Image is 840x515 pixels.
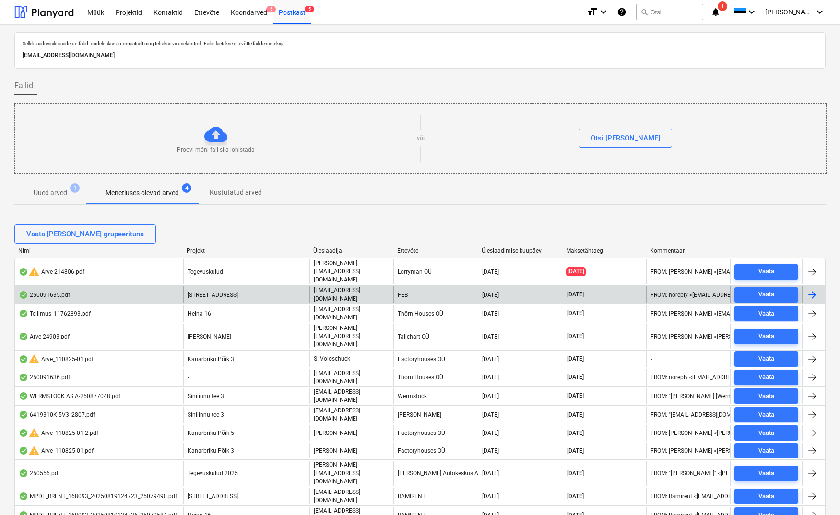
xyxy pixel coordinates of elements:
div: Vaata [758,468,774,479]
div: Vaata [758,308,774,319]
div: MPDF_RRENT_168093_20250819124723_25079490.pdf [19,492,177,500]
div: - [651,356,652,363]
div: Andmed failist loetud [19,333,28,340]
button: Vaata [734,466,798,481]
div: Vaata [758,331,774,342]
div: Arve 24903.pdf [19,333,70,340]
div: Factoryhouses OÜ [393,443,477,458]
div: Üleslaadimise kuupäev [482,247,558,254]
span: [DATE] [566,429,585,437]
span: [DATE] [566,492,585,501]
span: Kanarbriku Põik 3 [188,356,234,363]
div: [DATE] [482,333,499,340]
p: Sellele aadressile saadetud failid töödeldakse automaatselt ning tehakse viirusekontroll. Failid ... [23,40,817,47]
div: Lorryman OÜ [393,259,477,284]
div: Andmed failist loetud [19,374,28,381]
div: Thörn Houses OÜ [393,369,477,386]
div: Vaata [758,445,774,456]
i: notifications [711,6,721,18]
p: [EMAIL_ADDRESS][DOMAIN_NAME] [314,388,390,404]
p: [EMAIL_ADDRESS][DOMAIN_NAME] [314,369,390,386]
button: Vaata [734,370,798,385]
span: Heina 16 [188,310,211,317]
i: format_size [586,6,598,18]
button: Vaata [734,407,798,422]
div: [DATE] [482,292,499,298]
div: 6419310K-5V3_2807.pdf [19,411,95,419]
span: [DATE] [566,373,585,381]
span: Sinilinnu tee 3 [188,393,224,399]
span: 1 [718,1,727,11]
span: Pärtli tee 26 [188,493,238,500]
div: Vaata [PERSON_NAME] grupeerituna [26,228,144,240]
button: Vaata [734,443,798,458]
p: [EMAIL_ADDRESS][DOMAIN_NAME] [314,407,390,423]
button: Vaata [734,351,798,367]
span: 5 [266,6,276,12]
button: Vaata [734,388,798,404]
div: Arve_110825-01.pdf [19,445,94,456]
span: [DATE] [566,447,585,455]
p: [EMAIL_ADDRESS][DOMAIN_NAME] [314,305,390,322]
p: [PERSON_NAME] [314,429,357,437]
span: Tegevuskulud 2025 [188,470,238,477]
i: keyboard_arrow_down [598,6,609,18]
div: Tallchart OÜ [393,324,477,349]
span: [DATE] [566,291,585,299]
div: Vaata [758,491,774,502]
span: search [640,8,648,16]
div: Vaata [758,428,774,439]
p: Menetluses olevad arved [106,188,179,198]
div: Vaata [758,266,774,277]
span: Künka [188,333,231,340]
div: [DATE] [482,393,499,399]
div: Arve_110825-01.pdf [19,353,94,365]
p: [PERSON_NAME] [314,447,357,455]
button: Vaata [734,489,798,504]
span: 1 [70,183,80,193]
div: Factoryhouses OÜ [393,425,477,441]
div: Ettevõte [397,247,474,254]
span: Sinilinnu tee 3 [188,411,224,418]
div: Andmed failist loetud [19,447,28,455]
div: [DATE] [482,447,499,454]
span: [DATE] [566,332,585,340]
span: 5 [305,6,314,12]
div: 250091636.pdf [19,374,70,381]
span: warning [28,266,40,278]
div: Projekt [187,247,305,254]
div: 250556.pdf [19,469,60,477]
div: Andmed failist loetud [19,268,28,276]
span: 4 [182,183,191,193]
span: [DATE] [566,355,585,363]
div: Andmed failist loetud [19,392,28,400]
div: FEB [393,286,477,303]
button: Vaata [734,425,798,441]
div: Factoryhouses OÜ [393,351,477,367]
div: RAMIRENT [393,488,477,504]
div: Wermstock [393,388,477,404]
div: Tellimus_11762893.pdf [19,310,91,317]
p: Proovi mõni fail siia lohistada [177,146,255,154]
span: warning [28,353,40,365]
div: Andmed failist loetud [19,310,28,317]
div: [DATE] [482,356,499,363]
p: [EMAIL_ADDRESS][DOMAIN_NAME] [314,286,390,303]
div: [DATE] [482,493,499,500]
span: Failid [14,80,33,92]
div: Vaata [758,372,774,383]
p: Uued arved [34,188,67,198]
span: Tegevuskulud [188,269,223,275]
p: [EMAIL_ADDRESS][DOMAIN_NAME] [314,488,390,504]
button: Vaata [734,306,798,321]
div: Vaata [758,353,774,364]
span: warning [28,427,40,439]
button: Vaata [PERSON_NAME] grupeerituna [14,224,156,244]
p: [PERSON_NAME][EMAIL_ADDRESS][DOMAIN_NAME] [314,324,390,349]
span: Kanarbriku Põik 3 [188,447,234,454]
div: [DATE] [482,374,499,381]
div: [DATE] [482,470,499,477]
div: Andmed failist loetud [19,429,28,437]
div: Andmed failist loetud [19,411,28,419]
div: [DATE] [482,310,499,317]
